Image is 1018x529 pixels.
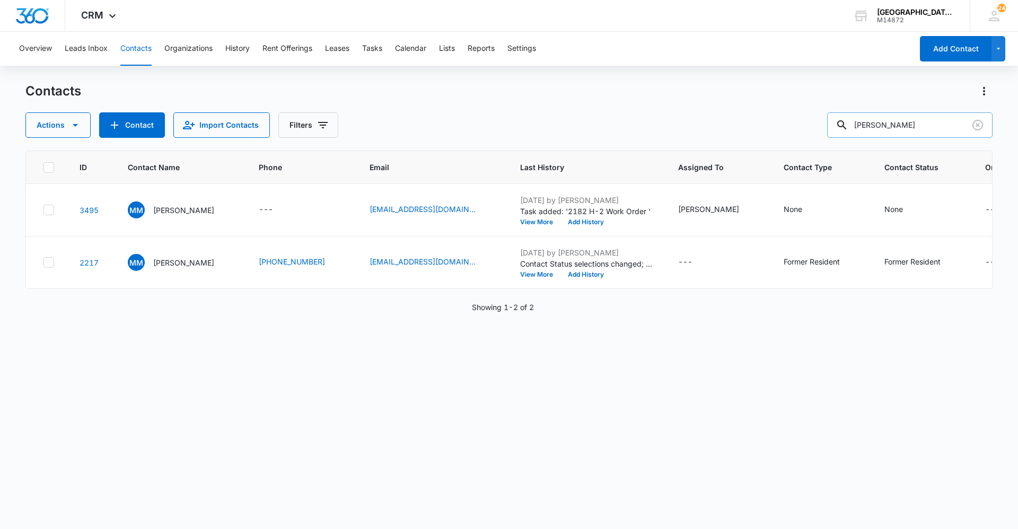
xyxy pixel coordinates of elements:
div: Contact Type - Former Resident - Select to Edit Field [784,256,859,269]
p: [DATE] by [PERSON_NAME] [520,195,653,206]
span: Email [370,162,479,173]
p: [DATE] by [PERSON_NAME] [520,247,653,258]
div: Email - mikeminch9@gmail.com - Select to Edit Field [370,204,495,216]
span: Assigned To [678,162,743,173]
span: MM [128,201,145,218]
div: Contact Name - Michael Minch - Select to Edit Field [128,201,233,218]
button: Add Contact [920,36,991,61]
span: Contact Status [884,162,944,173]
button: Leads Inbox [65,32,108,66]
button: Tasks [362,32,382,66]
div: --- [985,204,999,216]
button: Actions [976,83,993,100]
a: Navigate to contact details page for Michael Minch [80,258,99,267]
p: Showing 1-2 of 2 [472,302,534,313]
a: [PHONE_NUMBER] [259,256,325,267]
div: Phone - (970) 231-3957 - Select to Edit Field [259,256,344,269]
button: Add History [560,219,611,225]
div: None [884,204,903,215]
button: Add Contact [99,112,165,138]
div: --- [985,256,999,269]
button: Overview [19,32,52,66]
button: Leases [325,32,349,66]
button: History [225,32,250,66]
button: Settings [507,32,536,66]
a: [EMAIL_ADDRESS][DOMAIN_NAME] [370,256,476,267]
p: Contact Status selections changed; None was removed and Former Resident was added. [520,258,653,269]
button: Add History [560,271,611,278]
div: --- [259,204,273,216]
button: Contacts [120,32,152,66]
div: Former Resident [884,256,941,267]
span: 24 [997,4,1006,12]
a: [EMAIL_ADDRESS][DOMAIN_NAME] [370,204,476,215]
p: Task added: '2182 H-2 Work Order ' [520,206,653,217]
a: Navigate to contact details page for Michael Minch [80,206,99,215]
button: Import Contacts [173,112,270,138]
div: Assigned To - Becca McDermott - Select to Edit Field [678,204,758,216]
span: Phone [259,162,329,173]
span: MM [128,254,145,271]
div: notifications count [997,4,1006,12]
h1: Contacts [25,83,81,99]
button: Lists [439,32,455,66]
div: Contact Status - None - Select to Edit Field [884,204,922,216]
div: --- [678,256,692,269]
div: Assigned To - - Select to Edit Field [678,256,712,269]
div: [PERSON_NAME] [678,204,739,215]
div: Phone - - Select to Edit Field [259,204,292,216]
div: Contact Name - Michael Minch - Select to Edit Field [128,254,233,271]
button: Clear [969,117,986,134]
span: Last History [520,162,637,173]
div: Email - mikemich9@gmail.com - Select to Edit Field [370,256,495,269]
button: View More [520,271,560,278]
button: Rent Offerings [262,32,312,66]
div: None [784,204,802,215]
p: [PERSON_NAME] [153,257,214,268]
input: Search Contacts [827,112,993,138]
div: account name [877,8,954,16]
button: View More [520,219,560,225]
span: Contact Type [784,162,844,173]
button: Calendar [395,32,426,66]
button: Reports [468,32,495,66]
span: CRM [81,10,103,21]
p: [PERSON_NAME] [153,205,214,216]
div: Former Resident [784,256,840,267]
span: Contact Name [128,162,218,173]
button: Organizations [164,32,213,66]
div: account id [877,16,954,24]
button: Actions [25,112,91,138]
div: Contact Type - None - Select to Edit Field [784,204,821,216]
div: Contact Status - Former Resident - Select to Edit Field [884,256,960,269]
span: ID [80,162,87,173]
button: Filters [278,112,338,138]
